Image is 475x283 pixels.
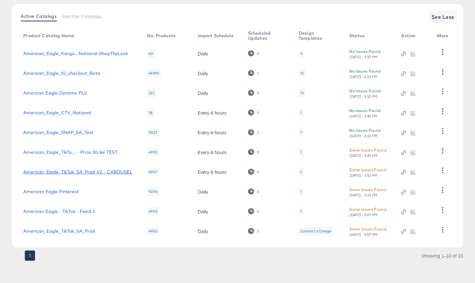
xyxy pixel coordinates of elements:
[349,147,386,158] button: Some Issues Found[DATE] - 4:39 PM
[248,90,259,96] div: 0
[300,130,302,135] div: 7
[193,162,243,182] td: Every 4 hours
[299,187,303,196] div: 1
[23,33,74,38] div: Product Catalog Name
[147,207,159,216] div: 4903
[198,33,234,38] div: Import Schedule
[257,91,259,95] div: 0
[257,110,259,115] div: 0
[421,253,463,258] div: Showing 1–10 of 10
[257,209,259,214] div: 0
[300,90,304,96] div: 15
[147,128,159,137] div: 5027
[193,103,243,123] td: Every 4 hours
[193,221,243,241] td: Daily
[62,14,102,19] span: Inactive Catalogs
[193,182,243,202] td: Daily
[257,71,259,75] div: 1
[257,189,259,194] div: 0
[349,147,386,153] div: Some Issues Found
[349,186,386,193] div: Some Issues Found
[23,229,95,234] a: American_Eagle_TikTok_SA_Prod
[23,90,87,96] a: American Eagle Dynamo PLV
[299,168,304,176] div: 2
[300,51,302,56] div: 3
[147,49,155,58] div: 60
[299,227,333,235] div: Connect a Design
[349,232,378,237] div: [DATE] - 5:07 PM
[147,227,159,235] div: 4903
[257,130,259,135] div: 1
[299,128,304,137] div: 7
[349,206,386,217] button: Some Issues Found[DATE] - 5:07 PM
[300,150,302,155] div: 1
[349,226,386,237] button: Some Issues Found[DATE] - 5:07 PM
[349,153,378,158] div: [DATE] - 4:39 PM
[193,83,243,103] td: Daily
[23,169,132,174] a: American_Eagle_TikTok_SA_Prod V2 - CAROUSEL
[299,31,337,41] div: Design Templates
[349,193,378,197] div: [DATE] - 3:19 PM
[193,63,243,83] td: Daily
[147,148,159,156] div: 4903
[300,169,302,174] div: 2
[248,70,259,76] div: 1
[193,44,243,63] td: Daily
[12,251,48,261] nav: pagination navigation
[248,129,259,135] div: 1
[300,110,302,115] div: 1
[248,50,259,56] div: 0
[23,130,93,135] a: American_Eagle_SNAP_SA_Test
[147,33,175,38] div: No. Products
[429,11,457,23] button: See Less
[193,123,243,142] td: Every 4 hours
[23,150,117,155] a: American_Eagle_TikTo... - Price Strike TEST
[193,202,243,221] td: Daily
[257,170,259,174] div: 0
[248,228,259,234] div: 0
[299,207,303,216] div: 1
[299,49,304,58] div: 3
[431,12,454,21] span: See Less
[147,69,161,77] div: 44990
[349,206,386,213] div: Some Issues Found
[23,110,91,115] a: American_Eagle_CTV_National
[349,166,386,173] div: Some Issues Found
[299,69,305,77] div: 15
[25,251,35,261] button: page 1
[147,109,154,117] div: 18
[23,71,100,76] a: American_Eagle_IG_checkout_Beta
[248,208,259,214] div: 0
[193,142,243,162] td: Every 4 hours
[432,28,456,44] th: More
[299,109,303,117] div: 1
[396,28,432,44] th: Action
[300,71,304,76] div: 15
[23,189,79,194] a: American Eagle Pinterest
[349,166,386,178] button: Some Issues Found[DATE] - 3:52 PM
[23,209,95,214] a: American Eagle - TikTok - Feed 2
[257,229,259,233] div: 0
[299,148,303,156] div: 1
[349,186,386,197] button: Some Issues Found[DATE] - 3:19 PM
[248,110,259,116] div: 0
[349,226,386,232] div: Some Issues Found
[300,229,331,234] div: Connect a Design
[147,89,156,97] div: 321
[248,31,286,41] div: Scheduled Updates
[257,150,259,154] div: 0
[344,28,396,44] th: Status
[248,149,259,155] div: 0
[299,89,305,97] div: 15
[23,51,128,56] a: American_Eagle_Kargo...National-ShopTheLook
[147,168,159,176] div: 4907
[349,173,378,178] div: [DATE] - 3:52 PM
[21,14,57,19] span: Active Catalogs
[349,213,378,217] div: [DATE] - 5:07 PM
[248,188,259,195] div: 0
[257,51,259,56] div: 0
[300,189,302,194] div: 1
[248,169,259,175] div: 0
